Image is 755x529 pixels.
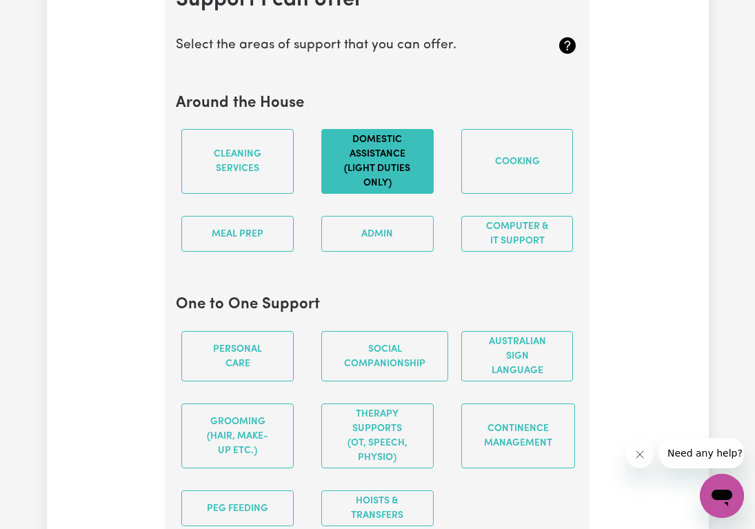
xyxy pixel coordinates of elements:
[176,36,512,56] p: Select the areas of support that you can offer.
[181,403,294,468] button: Grooming (hair, make-up etc.)
[626,441,654,468] iframe: Close message
[461,331,574,381] button: Australian Sign Language
[181,129,294,194] button: Cleaning services
[321,216,434,252] button: Admin
[461,129,574,194] button: Cooking
[461,403,575,468] button: Continence management
[461,216,574,252] button: Computer & IT Support
[659,438,744,468] iframe: Message from company
[176,94,578,113] h2: Around the House
[181,216,294,252] button: Meal prep
[176,296,578,315] h2: One to One Support
[181,490,294,526] button: PEG feeding
[321,490,434,526] button: Hoists & transfers
[700,474,744,518] iframe: Button to launch messaging window
[321,331,448,381] button: Social companionship
[321,403,434,468] button: Therapy Supports (OT, speech, physio)
[321,129,434,194] button: Domestic assistance (light duties only)
[181,331,294,381] button: Personal care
